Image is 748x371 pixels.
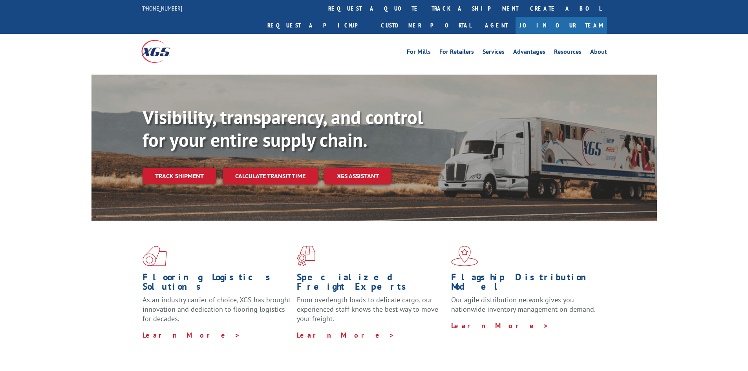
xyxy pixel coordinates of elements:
a: Advantages [513,49,545,57]
a: Learn More > [451,321,549,330]
span: Our agile distribution network gives you nationwide inventory management on demand. [451,295,596,314]
img: xgs-icon-flagship-distribution-model-red [451,246,478,266]
h1: Specialized Freight Experts [297,272,445,295]
a: Calculate transit time [223,168,318,185]
h1: Flooring Logistics Solutions [143,272,291,295]
a: Services [483,49,505,57]
a: Request a pickup [262,17,375,34]
a: Track shipment [143,168,216,184]
a: Learn More > [297,331,395,340]
a: Join Our Team [516,17,607,34]
a: Customer Portal [375,17,477,34]
a: XGS ASSISTANT [324,168,391,185]
a: Agent [477,17,516,34]
a: About [590,49,607,57]
a: For Retailers [439,49,474,57]
a: For Mills [407,49,431,57]
a: Learn More > [143,331,240,340]
a: Resources [554,49,582,57]
span: As an industry carrier of choice, XGS has brought innovation and dedication to flooring logistics... [143,295,291,323]
b: Visibility, transparency, and control for your entire supply chain. [143,105,423,152]
h1: Flagship Distribution Model [451,272,600,295]
img: xgs-icon-focused-on-flooring-red [297,246,315,266]
a: [PHONE_NUMBER] [141,4,182,12]
img: xgs-icon-total-supply-chain-intelligence-red [143,246,167,266]
p: From overlength loads to delicate cargo, our experienced staff knows the best way to move your fr... [297,295,445,330]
